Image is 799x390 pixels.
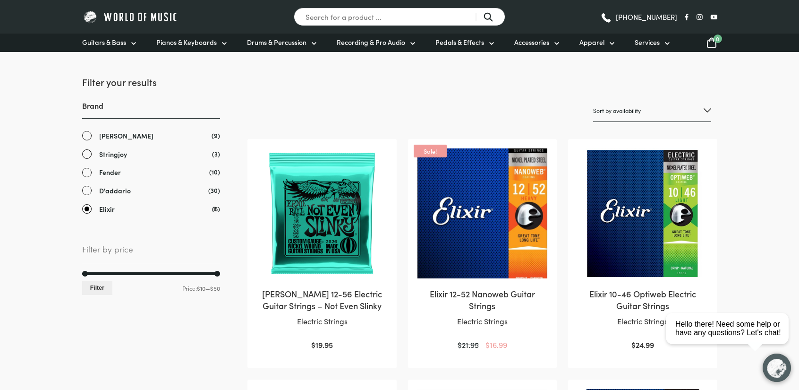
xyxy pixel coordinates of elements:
span: $ [311,339,315,350]
img: Elixir 12-52 Nanoweb Guitar Strings [417,148,547,278]
input: Search for a product ... [294,8,505,26]
img: Elixir 10-46 Optiweb Electric Guitar Strings [578,148,707,278]
span: Apparel [579,37,604,47]
span: Stringjoy [99,149,127,160]
a: [PERSON_NAME] 12-56 Electric Guitar Strings – Not Even SlinkyElectric Strings $19.95 [257,148,387,351]
a: Elixir 12-52 Nanoweb Guitar StringsElectric Strings Sale! [417,148,547,351]
span: D'addario [99,185,131,196]
span: $ [485,339,490,350]
span: Services [635,37,660,47]
span: 0 [714,35,722,43]
img: World of Music [82,9,179,24]
div: Price: — [82,281,220,295]
bdi: 21.95 [458,339,479,350]
span: $50 [210,284,220,292]
span: $ [631,339,636,350]
span: (3) [212,149,220,159]
button: Filter [82,281,113,295]
a: [PHONE_NUMBER] [600,10,677,24]
span: Accessories [514,37,549,47]
h2: [PERSON_NAME] 12-56 Electric Guitar Strings – Not Even Slinky [257,288,387,312]
span: Elixir [99,204,115,215]
h2: Elixir 10-46 Optiweb Electric Guitar Strings [578,288,707,312]
h2: Filter your results [82,75,220,88]
bdi: 24.99 [631,339,654,350]
span: Recording & Pro Audio [337,37,405,47]
a: Elixir 10-46 Optiweb Electric Guitar StringsElectric Strings $24.99 [578,148,707,351]
span: $10 [197,284,205,292]
span: $ [458,339,462,350]
bdi: 19.95 [311,339,333,350]
bdi: 16.99 [485,339,507,350]
iframe: Chat with our support team [662,286,799,390]
p: Electric Strings [578,315,707,328]
span: (30) [208,185,220,195]
span: (5) [212,204,220,214]
a: Fender [82,167,220,178]
a: D'addario [82,185,220,196]
span: Sale! [414,145,447,157]
span: Guitars & Bass [82,37,126,47]
a: Stringjoy [82,149,220,160]
span: Pedals & Effects [435,37,484,47]
span: (9) [212,130,220,140]
span: [PHONE_NUMBER] [616,13,677,20]
div: Brand [82,100,220,215]
span: (10) [209,167,220,177]
p: Electric Strings [417,315,547,328]
h2: Elixir 12-52 Nanoweb Guitar Strings [417,288,547,312]
span: Filter by price [82,243,220,264]
h3: Brand [82,100,220,119]
img: Ernie Ball Not Even Slinky [257,148,387,278]
span: [PERSON_NAME] [99,130,153,141]
a: Elixir [82,204,220,215]
p: Electric Strings [257,315,387,328]
span: Drums & Percussion [247,37,306,47]
span: Pianos & Keyboards [156,37,217,47]
span: Fender [99,167,121,178]
select: Shop order [593,100,711,122]
a: [PERSON_NAME] [82,130,220,141]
